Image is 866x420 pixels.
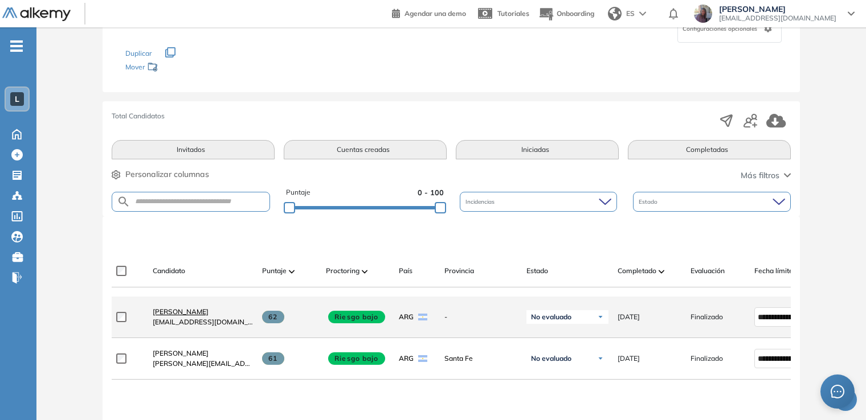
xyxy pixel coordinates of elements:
img: Logo [2,7,71,22]
span: - [444,312,517,322]
span: message [831,385,844,398]
i: - [10,45,23,47]
a: Agendar una demo [392,6,466,19]
button: Completadas [628,140,791,159]
span: [PERSON_NAME] [719,5,836,14]
button: Iniciadas [456,140,619,159]
span: Puntaje [262,266,287,276]
img: [missing "en.ARROW_ALT" translation] [362,270,367,273]
img: ARG [418,314,427,320]
span: [DATE] [618,312,640,322]
img: [missing "en.ARROW_ALT" translation] [289,270,295,273]
img: Ícono de flecha [597,314,604,320]
img: ARG [418,355,427,362]
span: ARG [399,312,414,322]
span: Incidencias [465,197,497,206]
span: Puntaje [286,187,311,198]
button: Onboarding [538,2,594,26]
span: Santa Fe [444,353,517,364]
img: world [608,7,622,20]
span: Estado [526,266,548,276]
div: Mover [125,57,239,79]
span: Evaluación [691,266,725,276]
span: 62 [262,311,284,323]
span: Duplicar [125,49,152,57]
span: Estado [639,197,660,206]
div: Incidencias [460,192,618,212]
span: Riesgo bajo [328,352,385,365]
span: Personalizar columnas [125,168,209,180]
span: Provincia [444,266,474,276]
span: [DATE] [618,353,640,364]
img: arrow [639,11,646,16]
span: [PERSON_NAME][EMAIL_ADDRESS][DOMAIN_NAME] [153,359,253,369]
span: Finalizado [691,353,723,364]
span: [PERSON_NAME] [153,349,209,357]
span: [EMAIL_ADDRESS][DOMAIN_NAME] [153,317,253,327]
span: No evaluado [531,312,571,322]
a: [PERSON_NAME] [153,348,253,359]
img: Ícono de flecha [597,355,604,362]
a: [PERSON_NAME] [153,307,253,317]
span: [PERSON_NAME] [153,307,209,316]
img: [missing "en.ARROW_ALT" translation] [659,270,664,273]
span: Candidato [153,266,185,276]
span: Fecha límite [754,266,793,276]
span: Tutoriales [497,9,529,18]
button: Invitados [112,140,275,159]
span: [EMAIL_ADDRESS][DOMAIN_NAME] [719,14,836,23]
span: Total Candidatos [112,111,165,121]
span: 0 - 100 [418,187,444,198]
button: Más filtros [741,170,791,182]
span: ARG [399,353,414,364]
span: Onboarding [557,9,594,18]
span: Finalizado [691,312,723,322]
span: País [399,266,412,276]
span: Riesgo bajo [328,311,385,323]
span: Agendar una demo [405,9,466,18]
span: L [15,94,19,104]
span: No evaluado [531,354,571,363]
span: Más filtros [741,170,779,182]
span: Configuraciones opcionales [683,24,759,33]
button: Cuentas creadas [284,140,447,159]
button: Personalizar columnas [112,168,209,180]
span: Completado [618,266,656,276]
span: 61 [262,352,284,365]
div: Estado [633,192,791,212]
div: Configuraciones opcionales [677,14,782,43]
span: Proctoring [326,266,360,276]
img: SEARCH_ALT [117,195,130,209]
span: ES [626,9,635,19]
